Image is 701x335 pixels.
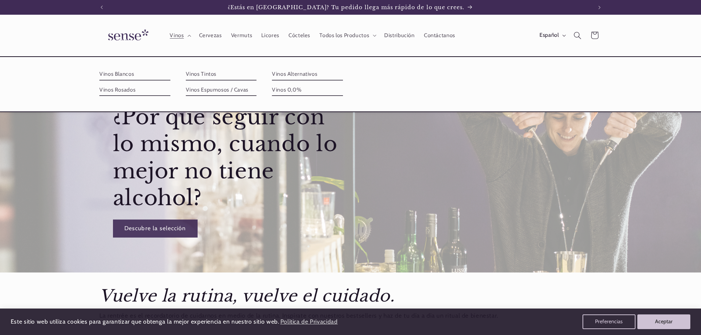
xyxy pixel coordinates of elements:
a: Vermuts [226,27,257,43]
summary: Vinos [165,27,194,43]
a: Vinos Espumosos / Cavas [186,84,257,96]
summary: Búsqueda [569,27,586,44]
a: Vinos Blancos [99,68,170,80]
span: Cócteles [288,32,310,39]
h2: ¿Por qué seguir con lo mismo, cuando lo mejor no tiene alcohol? [113,104,349,212]
a: Cócteles [284,27,315,43]
button: Español [535,28,569,43]
a: Vinos 0,0% [272,84,343,96]
a: Vinos Rosados [99,84,170,96]
span: Distribución [384,32,415,39]
a: Contáctanos [419,27,460,43]
span: Vermuts [231,32,252,39]
button: Preferencias [583,314,635,329]
span: Vinos [170,32,184,39]
span: ¿Estás en [GEOGRAPHIC_DATA]? Tu pedido llega más rápido de lo que crees. [228,4,465,11]
a: Política de Privacidad (opens in a new tab) [279,316,339,328]
summary: Todos los Productos [315,27,380,43]
img: Sense [99,25,155,46]
span: Todos los Productos [319,32,369,39]
a: Cervezas [194,27,226,43]
em: Vuelve la rutina, vuelve el cuidado. [99,286,395,306]
a: Sense [96,22,157,49]
button: Aceptar [637,314,690,329]
span: Contáctanos [424,32,455,39]
a: Vinos Alternativos [272,68,343,80]
a: Descubre la selección [113,220,198,238]
a: Distribución [380,27,419,43]
a: Licores [257,27,284,43]
span: Este sitio web utiliza cookies para garantizar que obtenga la mejor experiencia en nuestro sitio ... [11,318,279,325]
span: Licores [261,32,279,39]
span: Cervezas [199,32,222,39]
span: Español [539,31,559,39]
a: Vinos Tintos [186,68,257,80]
